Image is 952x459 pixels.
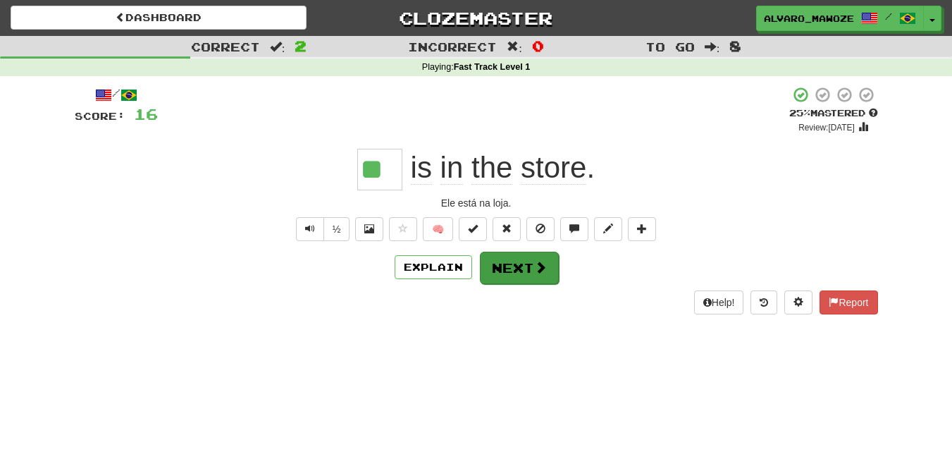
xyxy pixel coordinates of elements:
a: Dashboard [11,6,307,30]
span: 25 % [789,107,810,118]
button: Add to collection (alt+a) [628,217,656,241]
button: Next [480,252,559,284]
span: : [705,41,720,53]
button: Play sentence audio (ctl+space) [296,217,324,241]
div: Text-to-speech controls [293,217,350,241]
span: Correct [191,39,260,54]
span: 16 [134,105,158,123]
button: Discuss sentence (alt+u) [560,217,588,241]
span: 0 [532,37,544,54]
button: Help! [694,290,744,314]
span: 8 [729,37,741,54]
button: Edit sentence (alt+d) [594,217,622,241]
span: alvaro_mawoze [764,12,854,25]
a: alvaro_mawoze / [756,6,924,31]
button: ½ [323,217,350,241]
span: / [885,11,892,21]
span: store [521,151,586,185]
span: 2 [295,37,307,54]
span: . [402,151,595,185]
button: 🧠 [423,217,453,241]
strong: Fast Track Level 1 [454,62,531,72]
a: Clozemaster [328,6,624,30]
button: Show image (alt+x) [355,217,383,241]
span: To go [645,39,695,54]
span: : [507,41,522,53]
span: is [411,151,432,185]
button: Round history (alt+y) [750,290,777,314]
button: Ignore sentence (alt+i) [526,217,555,241]
button: Report [820,290,877,314]
span: the [471,151,512,185]
span: Incorrect [408,39,497,54]
span: in [440,151,464,185]
button: Set this sentence to 100% Mastered (alt+m) [459,217,487,241]
div: Ele está na loja. [75,196,878,210]
div: Mastered [789,107,878,120]
small: Review: [DATE] [798,123,855,133]
span: : [270,41,285,53]
span: Score: [75,110,125,122]
div: / [75,86,158,104]
button: Favorite sentence (alt+f) [389,217,417,241]
button: Reset to 0% Mastered (alt+r) [493,217,521,241]
button: Explain [395,255,472,279]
